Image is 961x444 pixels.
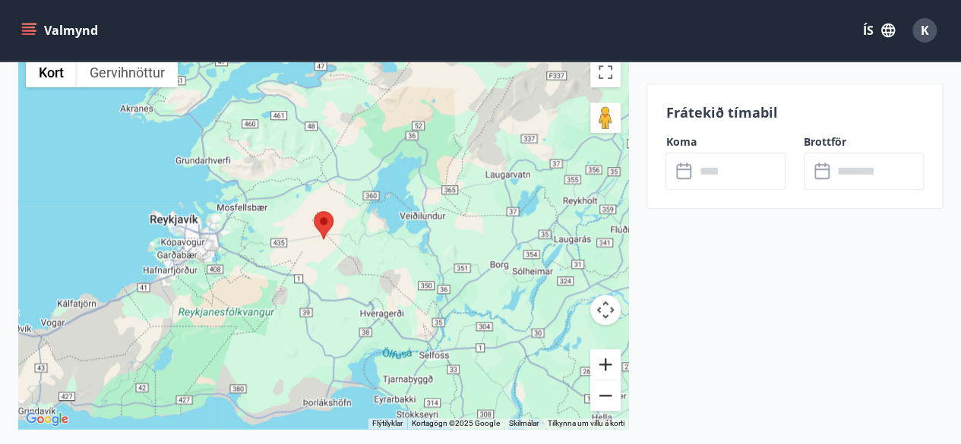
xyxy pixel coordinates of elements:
button: Flýtilyklar [372,418,403,429]
button: Breyta yfirsýn á öllum skjánum [590,57,621,87]
button: Myndavélarstýringar korts [590,294,621,325]
label: Brottför [804,134,924,150]
span: K [921,22,929,39]
a: Skilmálar (opnast í nýjum flipa) [508,419,538,427]
p: Frátekið tímabil [665,102,924,122]
button: Stækka [590,349,621,379]
span: Kortagögn ©2025 Google [412,419,499,427]
button: K [906,12,943,49]
a: Tilkynna um villu á korti [547,419,624,427]
img: Google [22,409,72,429]
button: Minnka [590,380,621,411]
button: Dragðu Þránd á kortið til að opna Street View [590,102,621,133]
label: Koma [665,134,786,150]
button: Birta götukort [26,57,77,87]
button: Sýna myndefni úr gervihnetti [77,57,178,87]
button: menu [18,17,104,44]
button: ÍS [855,17,903,44]
a: Opna þetta svæði í Google-kortum (opnar nýjan glugga) [22,409,72,429]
